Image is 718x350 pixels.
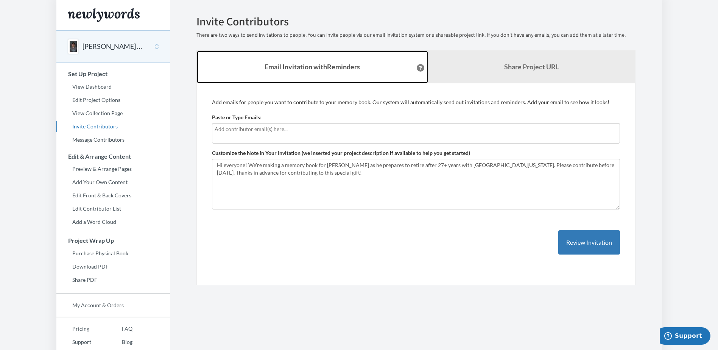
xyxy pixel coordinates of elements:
[57,153,170,160] h3: Edit & Arrange Content
[56,121,170,132] a: Invite Contributors
[56,108,170,119] a: View Collection Page
[56,163,170,175] a: Preview & Arrange Pages
[215,125,617,133] input: Add contributor email(s) here...
[265,62,360,71] strong: Email Invitation with Reminders
[57,237,170,244] h3: Project Wrap Up
[196,31,635,39] p: There are two ways to send invitations to people. You can invite people via our email invitation ...
[212,149,470,157] label: Customize the Note in Your Invitation (we inserted your project description if available to help ...
[660,327,710,346] iframe: Opens a widget where you can chat to one of our agents
[56,248,170,259] a: Purchase Physical Book
[504,62,559,71] b: Share Project URL
[106,323,132,334] a: FAQ
[212,159,620,209] textarea: Hi everyone! We're making a memory book for [PERSON_NAME] as he prepares to retire after 27+ year...
[83,42,144,52] button: [PERSON_NAME] Retirement Memory Book
[56,190,170,201] a: Edit Front & Back Covers
[56,81,170,92] a: View Dashboard
[56,216,170,228] a: Add a Word Cloud
[56,177,170,188] a: Add Your Own Content
[558,230,620,255] button: Review Invitation
[106,336,132,348] a: Blog
[56,300,170,311] a: My Account & Orders
[56,323,106,334] a: Pricing
[212,98,620,106] p: Add emails for people you want to contribute to your memory book. Our system will automatically s...
[56,274,170,286] a: Share PDF
[68,8,140,22] img: Newlywords logo
[56,261,170,272] a: Download PDF
[57,70,170,77] h3: Set Up Project
[196,15,635,28] h2: Invite Contributors
[56,336,106,348] a: Support
[56,94,170,106] a: Edit Project Options
[56,134,170,145] a: Message Contributors
[212,114,262,121] label: Paste or Type Emails:
[56,203,170,214] a: Edit Contributor List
